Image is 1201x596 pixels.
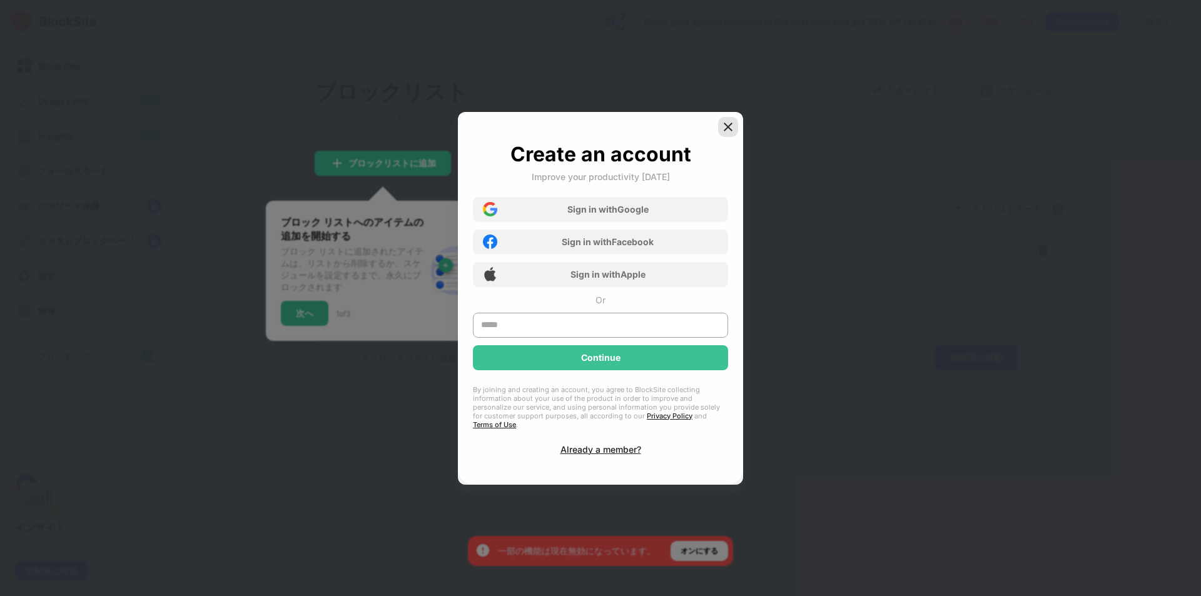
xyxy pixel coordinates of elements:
a: Terms of Use [473,420,516,429]
a: Privacy Policy [647,412,692,420]
img: apple-icon.png [483,267,497,281]
div: Sign in with Facebook [562,236,654,247]
div: Already a member? [560,444,641,455]
img: google-icon.png [483,202,497,216]
div: Sign in with Google [567,204,649,215]
img: facebook-icon.png [483,235,497,249]
div: Create an account [510,142,691,166]
div: Or [595,295,606,305]
div: Continue [581,353,621,363]
div: Sign in with Apple [570,269,646,280]
div: By joining and creating an account, you agree to BlockSite collecting information about your use ... [473,385,728,429]
div: Improve your productivity [DATE] [532,171,670,182]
